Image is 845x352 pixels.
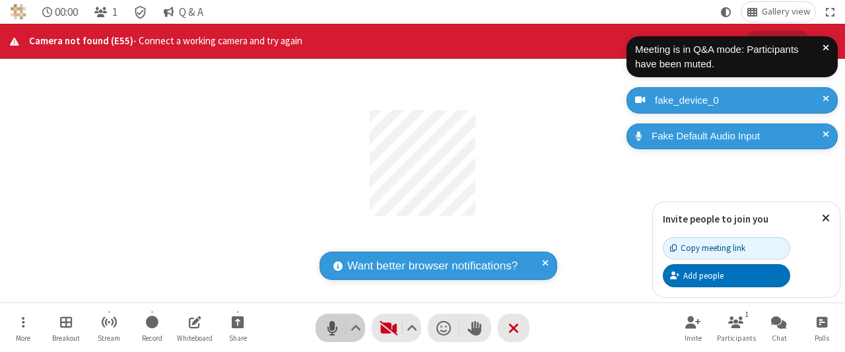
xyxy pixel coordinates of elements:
[741,2,815,22] button: Change layout
[815,334,829,342] span: Polls
[673,309,713,347] button: Invite participants (Alt+I)
[179,6,203,18] span: Q & A
[88,2,123,22] button: Open participant list
[759,309,799,347] button: Open chat
[37,2,84,22] div: Timer
[218,309,257,347] button: Start sharing
[29,34,133,47] strong: Camera not found (E55)
[635,42,823,72] div: Meeting is in Q&A mode: Participants have been muted.
[316,314,365,342] button: Mute (Alt+A)
[177,334,213,342] span: Whiteboard
[158,2,209,22] button: Q & A
[347,314,365,342] button: Audio settings
[716,2,737,22] button: Using system theme
[98,334,120,342] span: Stream
[89,309,129,347] button: Start streaming
[685,334,702,342] span: Invite
[498,314,529,342] button: End or leave meeting
[663,213,768,225] label: Invite people to join you
[650,93,828,108] div: fake_device_0
[663,264,790,287] button: Add people
[55,6,78,18] span: 00:00
[647,129,828,144] div: Fake Default Audio Input
[746,31,810,52] button: Open settings
[772,334,787,342] span: Chat
[717,334,756,342] span: Participants
[372,314,421,342] button: Start video (Alt+V)
[802,309,842,347] button: Open poll
[821,2,840,22] button: Fullscreen
[716,309,756,347] button: Open participant list
[16,334,30,342] span: More
[175,309,215,347] button: Open shared whiteboard
[403,314,421,342] button: Video setting
[11,4,26,20] img: QA Selenium DO NOT DELETE OR CHANGE
[29,34,736,49] div: - Connect a working camera and try again
[815,31,835,52] button: Close alert
[347,258,518,275] span: Want better browser notifications?
[112,6,118,18] span: 1
[428,314,459,342] button: Send a reaction
[229,334,247,342] span: Share
[670,242,745,254] div: Copy meeting link
[762,7,810,17] span: Gallery view
[46,309,86,347] button: Manage Breakout Rooms
[52,334,80,342] span: Breakout
[663,237,790,260] button: Copy meeting link
[459,314,491,342] button: Raise hand
[741,308,753,320] div: 1
[132,309,172,347] button: Start recording
[128,2,153,22] div: Meeting details Encryption enabled
[812,202,840,234] button: Close popover
[3,309,43,347] button: Open menu
[142,334,162,342] span: Record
